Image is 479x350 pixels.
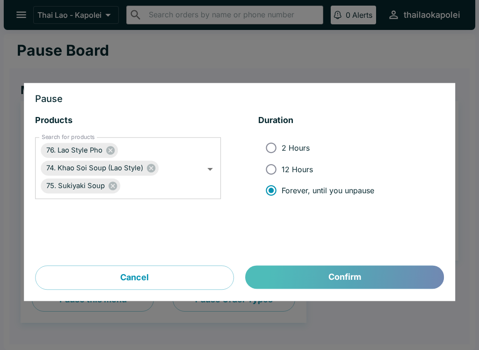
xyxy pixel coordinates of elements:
[41,181,110,191] span: 75. Sukiyaki Soup
[35,95,444,104] h3: Pause
[282,143,310,153] span: 2 Hours
[42,133,94,141] label: Search for products
[203,162,218,176] button: Open
[41,145,108,156] span: 76. Lao Style Pho
[258,115,444,126] h5: Duration
[41,163,149,174] span: 74. Khao Soi Soup (Lao Style)
[41,161,159,176] div: 74. Khao Soi Soup (Lao Style)
[41,179,120,194] div: 75. Sukiyaki Soup
[35,115,221,126] h5: Products
[35,266,234,290] button: Cancel
[282,165,313,174] span: 12 Hours
[282,186,374,195] span: Forever, until you unpause
[246,266,444,289] button: Confirm
[41,143,118,158] div: 76. Lao Style Pho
